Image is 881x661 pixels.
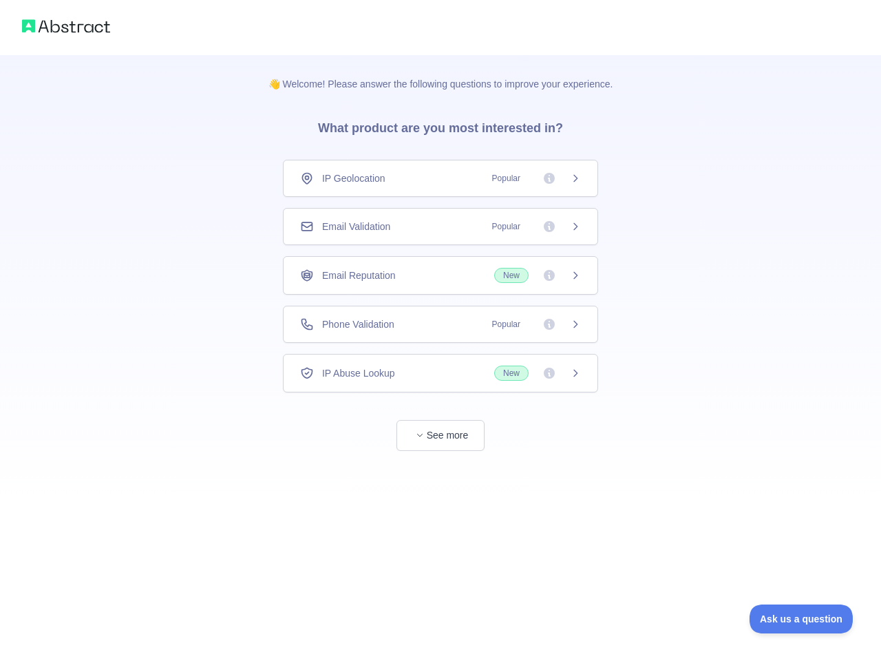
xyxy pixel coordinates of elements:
span: IP Geolocation [322,171,385,185]
button: See more [396,420,485,451]
p: 👋 Welcome! Please answer the following questions to improve your experience. [246,55,635,91]
span: Email Validation [322,220,390,233]
span: New [494,268,529,283]
span: Popular [484,220,529,233]
span: Popular [484,317,529,331]
span: Popular [484,171,529,185]
span: Email Reputation [322,269,396,282]
h3: What product are you most interested in? [296,91,585,160]
span: Phone Validation [322,317,394,331]
span: New [494,366,529,381]
span: IP Abuse Lookup [322,366,395,380]
img: Abstract logo [22,17,110,36]
iframe: Toggle Customer Support [750,605,853,633]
